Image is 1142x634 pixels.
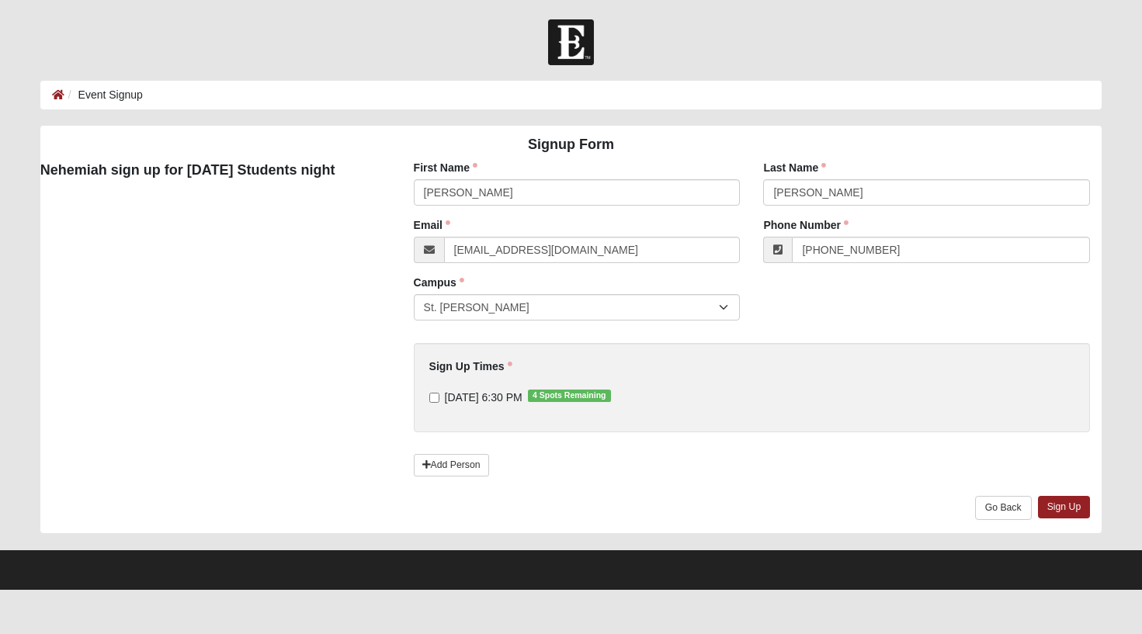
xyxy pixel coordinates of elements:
[414,160,477,175] label: First Name
[1038,496,1091,518] a: Sign Up
[975,496,1032,520] a: Go Back
[548,19,594,65] img: Church of Eleven22 Logo
[64,87,143,103] li: Event Signup
[40,162,335,178] strong: Nehemiah sign up for [DATE] Students night
[414,275,464,290] label: Campus
[414,217,450,233] label: Email
[445,391,522,404] span: [DATE] 6:30 PM
[40,137,1102,154] h4: Signup Form
[429,393,439,403] input: [DATE] 6:30 PM4 Spots Remaining
[414,454,489,476] a: Add Person
[528,390,611,402] span: 4 Spots Remaining
[763,160,826,175] label: Last Name
[429,359,512,374] label: Sign Up Times
[763,217,849,233] label: Phone Number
